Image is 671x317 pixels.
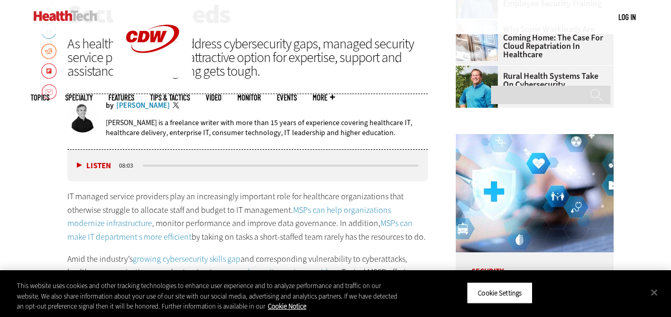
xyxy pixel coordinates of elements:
a: growing cybersecurity skills gap [133,253,241,264]
a: Video [206,94,222,101]
p: Amid the industry’s and corresponding vulnerability to cyberattacks, healthcare organizations are... [67,252,428,306]
button: Close [643,281,666,304]
a: Tips & Tactics [150,94,190,101]
div: media player [67,150,428,181]
img: Healthcare cybersecurity [456,134,614,252]
button: Cookie Settings [467,282,533,304]
span: Topics [31,94,49,101]
div: duration [117,161,141,170]
p: IT managed service providers play an increasingly important role for healthcare organizations tha... [67,190,428,243]
a: CDW [113,69,192,80]
p: Security [456,252,614,275]
a: MSPs can make IT department s more efficient [67,218,413,242]
a: More information about your privacy [268,302,306,311]
a: Events [277,94,297,101]
div: User menu [618,12,636,23]
a: managed security service providers [217,267,338,278]
img: Home [34,11,97,21]
div: This website uses cookies and other tracking technologies to enhance user experience and to analy... [17,281,403,312]
button: Listen [77,162,111,170]
a: Features [108,94,134,101]
span: Specialty [65,94,93,101]
img: Jim Roeder [456,66,498,108]
span: More [313,94,335,101]
a: MonITor [237,94,261,101]
img: Brian Eastwood [67,102,98,132]
p: [PERSON_NAME] is a freelance writer with more than 15 years of experience covering healthcare IT,... [106,118,428,138]
a: Log in [618,12,636,22]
